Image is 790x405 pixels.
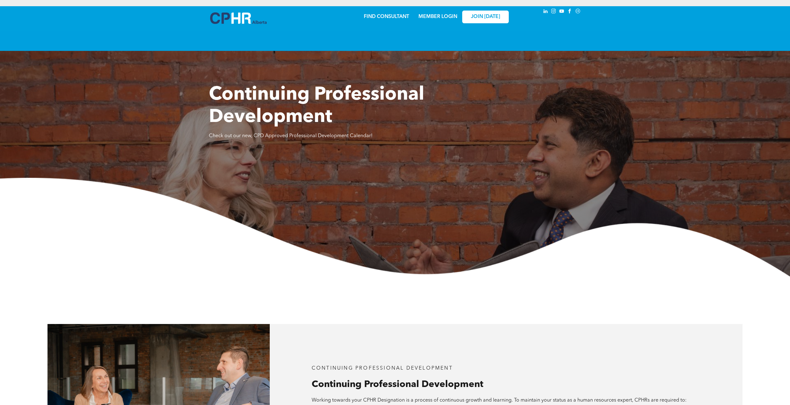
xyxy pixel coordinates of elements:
[209,133,372,138] span: Check out our new, CPD Approved Professional Development Calendar!
[550,8,557,16] a: instagram
[312,366,453,371] span: CONTINUING PROFESSIONAL DEVELOPMENT
[542,8,549,16] a: linkedin
[364,14,409,19] a: FIND CONSULTANT
[418,14,457,19] a: MEMBER LOGIN
[312,398,687,403] span: Working towards your CPHR Designation is a process of continuous growth and learning. To maintain...
[312,380,483,389] span: Continuing Professional Development
[471,14,500,20] span: JOIN [DATE]
[209,86,424,127] span: Continuing Professional Development
[462,11,509,23] a: JOIN [DATE]
[210,12,267,24] img: A blue and white logo for cp alberta
[567,8,573,16] a: facebook
[575,8,581,16] a: Social network
[558,8,565,16] a: youtube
